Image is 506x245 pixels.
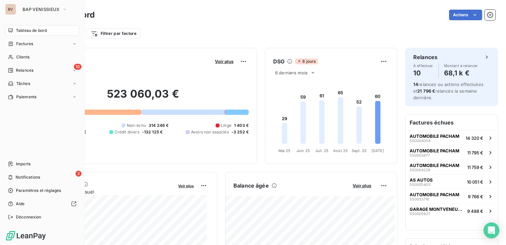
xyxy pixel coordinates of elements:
span: 14 [413,82,418,87]
span: Voir plus [178,184,194,188]
span: Voir plus [215,59,233,64]
tspan: Mai 25 [278,148,291,153]
span: 9 766 € [468,194,483,199]
tspan: Juil. 25 [315,148,329,153]
span: Chiffre d'affaires mensuel [37,188,174,195]
span: Tâches [16,81,30,87]
tspan: [DATE] [372,148,384,153]
span: Montant à relancer [444,64,478,68]
span: Notifications [16,174,40,180]
h4: 10 [413,68,433,78]
h6: Balance âgée [233,182,269,190]
span: AS AUTOS [410,177,433,183]
h6: DSO [273,57,284,65]
button: Voir plus [351,183,373,189]
h2: 523 060,03 € [37,87,249,107]
span: Imports [16,161,30,167]
img: Logo LeanPay [5,230,46,241]
div: BV [5,4,16,15]
span: Aide [16,201,25,207]
span: AUTOMOBILE PACHAM [410,192,459,197]
span: 550005927 [410,212,430,216]
tspan: Sept. 25 [352,148,367,153]
span: 550005403 [410,183,430,187]
span: 10 051 € [467,179,483,185]
span: Déconnexion [16,214,41,220]
button: AUTOMOBILE PACHAM55000422611 759 € [406,160,498,174]
span: Clients [16,54,29,60]
span: Crédit divers [115,129,139,135]
span: Avoirs non associés [191,129,229,135]
span: 3 [76,171,81,177]
button: AUTOMOBILE PACHAM55000405414 320 € [406,130,498,145]
span: 550004054 [410,139,430,143]
span: 9 488 € [467,208,483,214]
span: 11 759 € [467,165,483,170]
span: relances ou actions effectuées et relancés la semaine dernière. [413,82,483,100]
button: AUTOMOBILE PACHAM55000387711 795 € [406,145,498,160]
button: Actions [449,10,482,20]
div: Open Intercom Messenger [483,222,499,238]
h6: Factures échues [406,115,498,130]
span: 14 320 € [466,135,483,141]
span: Factures [16,41,33,47]
h4: 68,1 k € [444,68,478,78]
span: 1 403 € [234,122,249,128]
span: GARAGE MONTVENEUR EUROREPAR [410,206,465,212]
button: GARAGE MONTVENEUR EUROREPAR5500059279 488 € [406,204,498,218]
button: AS AUTOS55000540310 051 € [406,174,498,189]
a: Aide [5,199,79,209]
span: -3 252 € [231,129,249,135]
span: AUTOMOBILE PACHAM [410,163,459,168]
span: À effectuer [413,64,433,68]
span: 11 795 € [467,150,483,155]
span: Relances [16,67,33,73]
span: Voir plus [353,183,371,188]
button: Voir plus [213,58,235,64]
tspan: Août 25 [333,148,348,153]
span: Non-échu [127,122,146,128]
span: AUTOMOBILE PACHAM [410,133,459,139]
span: 21 796 € [417,88,435,94]
h6: Relances [413,53,437,61]
tspan: Juin 25 [296,148,310,153]
span: 10 [74,64,81,70]
button: Filtrer par facture [86,28,141,39]
span: 314 246 € [149,122,169,128]
span: Tableau de bord [16,28,47,34]
button: AUTOMOBILE PACHAM5500037189 766 € [406,189,498,204]
span: BAP VENISSIEUX [23,7,59,12]
span: 8 jours [295,58,318,64]
span: AUTOMOBILE PACHAM [410,148,459,153]
span: 550003718 [410,197,429,201]
span: Paiements [16,94,36,100]
span: 550004226 [410,168,430,172]
span: -132 125 € [142,129,163,135]
span: 6 derniers mois [275,70,308,75]
span: Litige [221,122,231,128]
span: Paramètres et réglages [16,188,61,194]
span: 550003877 [410,153,430,157]
button: Voir plus [176,183,196,189]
